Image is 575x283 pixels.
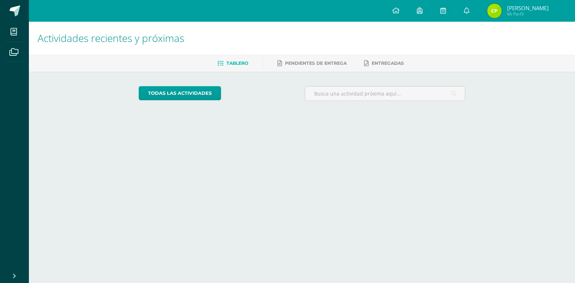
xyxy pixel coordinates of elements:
img: 7e3d8ba26f65a79d0c10916d139d03d2.png [487,4,502,18]
a: Pendientes de entrega [277,58,347,69]
span: [PERSON_NAME] [507,4,549,12]
a: Entregadas [364,58,404,69]
span: Mi Perfil [507,11,549,17]
span: Entregadas [372,60,404,66]
a: todas las Actividades [139,86,221,100]
input: Busca una actividad próxima aquí... [305,86,465,101]
span: Pendientes de entrega [285,60,347,66]
span: Tablero [226,60,248,66]
span: Actividades recientes y próximas [38,31,184,45]
a: Tablero [217,58,248,69]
